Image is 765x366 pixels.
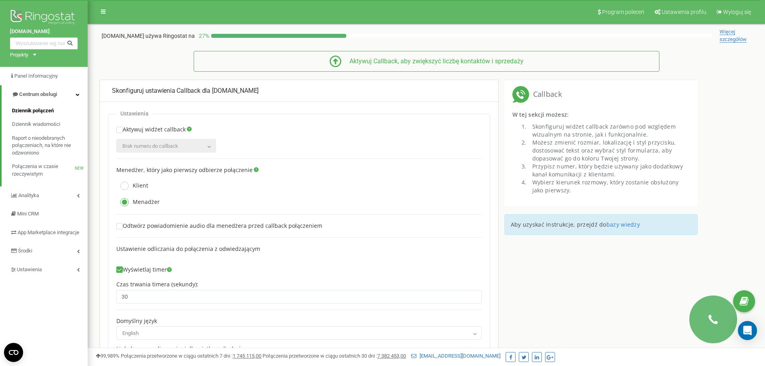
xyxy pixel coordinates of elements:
[145,33,195,39] span: używa Ringostat na
[116,198,160,206] label: Menadżer
[116,318,157,325] label: Domyślny język
[512,111,690,123] div: W tej sekcji możesz:
[10,28,78,35] a: [DOMAIN_NAME]
[116,246,260,252] label: Ustawienie odliczania do połączenia z odwiedzającym
[112,86,486,96] div: Skonfiguruj ustawienia Callback dla [DOMAIN_NAME]
[116,223,322,229] label: Odtwórz powiadomienie audio dla menedżera przed callback połączeniem
[96,353,120,359] span: 99,989%
[120,110,149,117] p: Ustawienia
[528,178,690,194] li: Wybierz kierunek rozmowy, który zostanie obsłużony jako pierwszy.
[116,266,172,273] label: Wyświetlaj timer
[121,353,261,359] span: Połączenia przetworzone w ciągu ostatnich 7 dni :
[528,139,690,162] li: Możesz zmienić rozmiar, lokalizację i styl przycisku, dostosować tekst oraz wybrać styl formularz...
[263,353,406,359] span: Połączenia przetworzone w ciągu ostatnich 30 dni :
[341,57,524,66] div: Aktywuj Callback, aby zwiększyć liczbę kontaktów i sprzedaży
[116,346,263,352] label: Link do umowy licencyjnej dla użytkownika końcowego:
[12,163,75,178] span: Połączenia w czasie rzeczywistym
[17,211,39,217] span: Mini CRM
[102,32,195,40] p: [DOMAIN_NAME]
[10,8,78,28] img: Ringostat logo
[10,51,28,59] div: Projekty
[12,121,60,128] span: Dziennik wiadomości
[19,91,57,97] span: Centrum obsługi
[662,9,706,15] span: Ustawienia profilu
[12,117,88,131] a: Dziennik wiadomości
[528,123,690,139] li: Skonfiguruj widżet callback zarówno pod względem wizualnym na stronie, jak i funkcjonalnie.
[116,182,148,190] label: Klient
[116,281,198,288] label: Czas trwania timera (sekundy):
[122,143,178,149] span: Brak numeru do callback
[377,353,406,359] u: 7 382 453,00
[17,266,42,272] span: Ustawienia
[606,221,640,228] a: bazy wiedzy
[116,167,253,174] label: Menedżer, który jako pierwszy odbierze połączenie
[195,32,211,40] p: 27 %
[528,162,690,178] li: Przypisz numer, który będzie używany jako dodatkowy kanał komunikacji z klientami.
[723,9,751,15] span: Wyloguj się
[411,353,500,359] a: [EMAIL_ADDRESS][DOMAIN_NAME]
[12,160,88,181] a: Połączenia w czasie rzeczywistymNEW
[116,290,482,303] input: Czas trwania timera (sekundy)
[4,343,23,362] button: Open CMP widget
[602,9,644,15] span: Program poleceń
[12,104,88,118] a: Dziennik połączeń
[12,107,54,115] span: Dziennik połączeń
[18,192,39,198] span: Analityka
[511,221,691,229] p: Aby uzyskać instrukcje, przejdź do
[116,126,186,137] label: Aktywuj widżet сallback
[119,328,479,339] span: English
[529,89,562,100] span: Callback
[10,37,78,49] input: Wyszukiwanie wg numeru
[18,248,32,254] span: Środki
[18,229,79,235] span: App Marketplace integracje
[14,73,58,79] span: Panel Informacyjny
[720,29,747,43] span: Więcej szczegółów
[12,131,88,160] a: Raport o nieodebranych połączeniach, na które nie odzwoniono
[738,321,757,340] div: Open Intercom Messenger
[233,353,261,359] u: 1 745 115,00
[116,326,482,340] span: English
[2,85,88,104] a: Centrum obsługi
[12,135,84,157] span: Raport o nieodebranych połączeniach, na które nie odzwoniono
